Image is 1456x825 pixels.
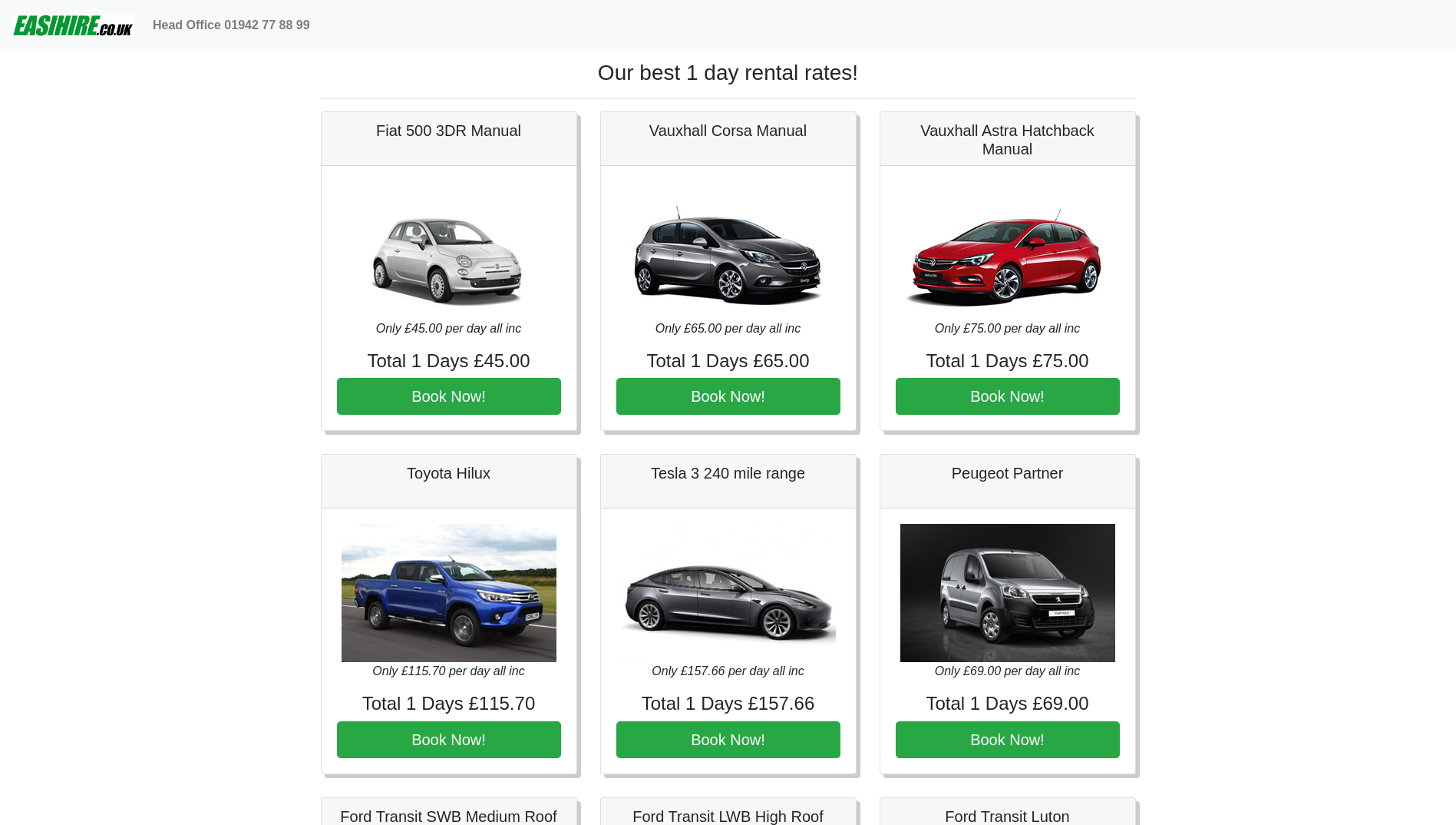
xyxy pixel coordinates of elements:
[337,121,561,140] h5: Fiat 500 3DR Manual
[896,378,1120,415] button: Book Now!
[616,721,840,758] button: Book Now!
[616,378,840,415] button: Book Now!
[147,10,316,41] a: Head Office 01942 77 88 99
[12,10,134,41] img: easihire_logo_small.png
[896,350,1120,373] h4: Total 1 Days £75.00
[621,524,836,662] img: Tesla 3 240 mile range
[616,693,840,715] h4: Total 1 Days £157.66
[655,322,801,335] i: Only £65.00 per day all inc
[896,464,1120,482] h5: Peugeot Partner
[616,350,840,373] h4: Total 1 Days £65.00
[896,693,1120,715] h4: Total 1 Days £69.00
[337,350,561,373] h4: Total 1 Days £45.00
[153,18,310,31] b: Head Office 01942 77 88 99
[337,378,561,415] button: Book Now!
[376,322,521,335] i: Only £45.00 per day all inc
[342,524,556,662] img: Toyota Hilux
[896,121,1120,158] h5: Vauxhall Astra Hatchback Manual
[372,664,524,678] i: Only £115.70 per day all inc
[935,664,1080,678] i: Only £69.00 per day all inc
[616,121,840,140] h5: Vauxhall Corsa Manual
[321,60,1136,86] h1: Our best 1 day rental rates!
[621,181,836,320] img: Vauxhall Corsa Manual
[342,181,556,320] img: Fiat 500 3DR Manual
[900,181,1115,320] img: Vauxhall Astra Hatchback Manual
[900,524,1115,662] img: Peugeot Partner
[896,721,1120,758] button: Book Now!
[337,693,561,715] h4: Total 1 Days £115.70
[652,664,804,678] i: Only £157.66 per day all inc
[337,721,561,758] button: Book Now!
[935,322,1080,335] i: Only £75.00 per day all inc
[616,464,840,482] h5: Tesla 3 240 mile range
[337,464,561,482] h5: Toyota Hilux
